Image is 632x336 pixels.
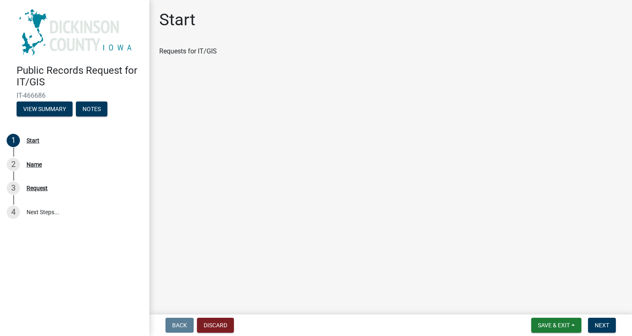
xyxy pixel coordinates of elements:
h1: Start [159,10,195,30]
button: Next [588,318,616,333]
span: Save & Exit [538,322,570,329]
button: Back [165,318,194,333]
span: Next [595,322,609,329]
div: Start [27,138,39,143]
div: Name [27,162,42,167]
button: View Summary [17,102,73,116]
div: Request [27,185,48,191]
h4: Public Records Request for IT/GIS [17,65,143,89]
span: IT-466686 [17,92,133,99]
button: Save & Exit [531,318,581,333]
button: Discard [197,318,234,333]
div: 1 [7,134,20,147]
img: Dickinson County, Iowa [17,9,136,56]
wm-modal-confirm: Notes [76,106,107,113]
span: Back [172,322,187,329]
wm-modal-confirm: Summary [17,106,73,113]
div: Requests for IT/GIS [159,46,622,56]
div: 2 [7,158,20,171]
div: 3 [7,181,20,195]
div: 4 [7,205,20,219]
button: Notes [76,102,107,116]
